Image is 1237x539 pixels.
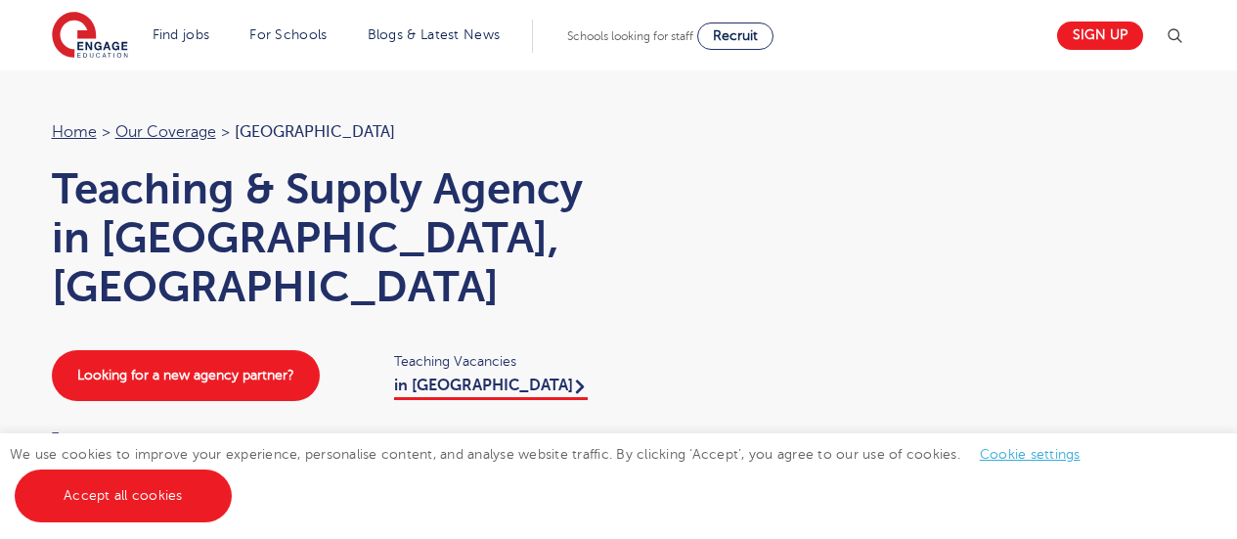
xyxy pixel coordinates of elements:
a: For Schools [249,27,327,42]
span: > [102,123,110,141]
span: We use cookies to improve your experience, personalise content, and analyse website traffic. By c... [10,447,1100,503]
a: Accept all cookies [15,470,232,522]
a: in [GEOGRAPHIC_DATA] [394,377,588,400]
span: Schools looking for staff [567,29,693,43]
a: 0113 323 7633 [52,428,269,459]
span: Teaching Vacancies [394,350,599,373]
nav: breadcrumb [52,119,599,145]
span: Recruit [713,28,758,43]
span: > [221,123,230,141]
a: Cookie settings [980,447,1081,462]
a: Looking for a new agency partner? [52,350,320,401]
a: Our coverage [115,123,216,141]
a: Find jobs [153,27,210,42]
span: [GEOGRAPHIC_DATA] [235,123,395,141]
a: Recruit [697,22,773,50]
h1: Teaching & Supply Agency in [GEOGRAPHIC_DATA], [GEOGRAPHIC_DATA] [52,164,599,311]
a: Home [52,123,97,141]
a: Blogs & Latest News [368,27,501,42]
a: Sign up [1057,22,1143,50]
img: Engage Education [52,12,128,61]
